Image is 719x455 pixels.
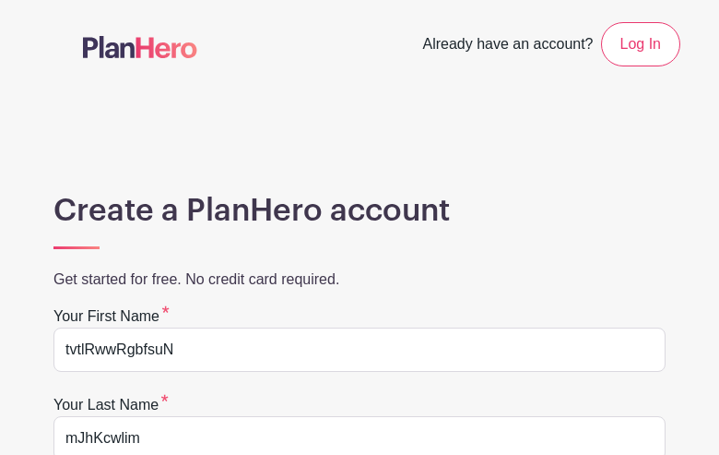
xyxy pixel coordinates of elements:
label: Your first name [53,305,170,328]
label: Your last name [53,394,169,416]
input: e.g. Julie [53,328,666,372]
a: Log In [601,22,680,66]
p: Get started for free. No credit card required. [53,269,666,291]
img: logo-507f7623f17ff9eddc593b1ce0a138ce2505c220e1c5a4e2b4648c50719b7d32.svg [83,36,197,58]
h1: Create a PlanHero account [53,192,666,229]
span: Already have an account? [423,26,594,66]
